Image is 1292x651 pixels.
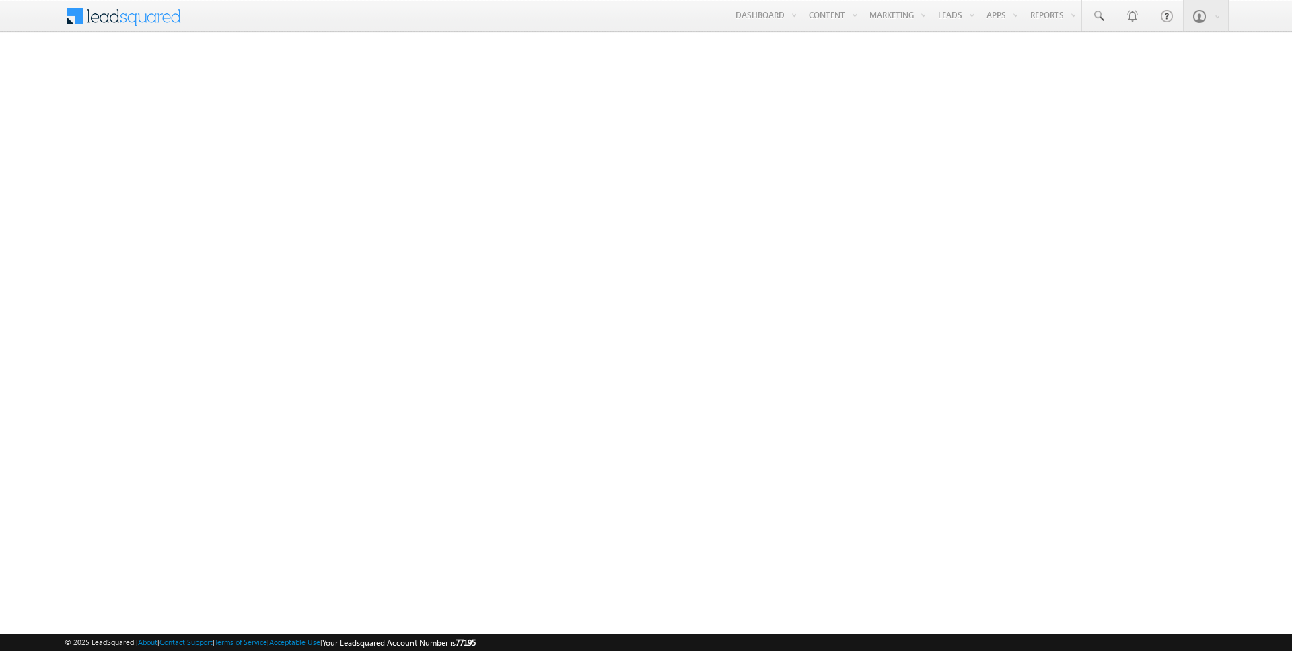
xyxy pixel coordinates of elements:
[456,638,476,648] span: 77195
[65,636,476,649] span: © 2025 LeadSquared | | | | |
[322,638,476,648] span: Your Leadsquared Account Number is
[269,638,320,646] a: Acceptable Use
[159,638,213,646] a: Contact Support
[138,638,157,646] a: About
[215,638,267,646] a: Terms of Service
